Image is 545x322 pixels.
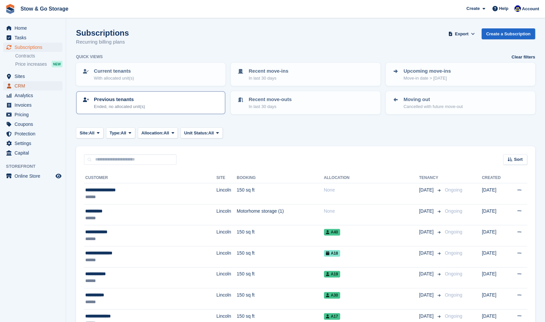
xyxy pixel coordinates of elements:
[249,75,288,82] p: In last 30 days
[89,130,95,136] span: All
[499,5,508,12] span: Help
[324,173,419,183] th: Allocation
[445,250,462,256] span: Ongoing
[514,5,521,12] img: Rob Good-Stephenson
[15,43,54,52] span: Subscriptions
[184,130,208,136] span: Unit Status:
[77,92,225,114] a: Previous tenants Ended, no allocated unit(s)
[237,267,324,288] td: 150 sq ft
[419,229,435,235] span: [DATE]
[15,23,54,33] span: Home
[76,28,129,37] h1: Subscriptions
[419,187,435,194] span: [DATE]
[445,271,462,276] span: Ongoing
[3,129,62,138] a: menu
[249,67,288,75] p: Recent move-ins
[324,229,340,235] span: A40
[216,173,237,183] th: Site
[15,139,54,148] span: Settings
[18,3,71,14] a: Stow & Go Storage
[15,33,54,42] span: Tasks
[482,173,508,183] th: Created
[216,183,237,204] td: Lincoln
[15,72,54,81] span: Sites
[3,33,62,42] a: menu
[482,204,508,225] td: [DATE]
[482,28,535,39] a: Create a Subscription
[84,173,216,183] th: Customer
[324,271,340,277] span: A19
[419,313,435,320] span: [DATE]
[386,63,534,85] a: Upcoming move-ins Move-in date > [DATE]
[3,91,62,100] a: menu
[3,81,62,90] a: menu
[3,110,62,119] a: menu
[445,208,462,214] span: Ongoing
[3,100,62,110] a: menu
[94,67,134,75] p: Current tenants
[3,23,62,33] a: menu
[5,4,15,14] img: stora-icon-8386f47178a22dfd0bd8f6a31ec36ba5ce8667c1dd55bd0f319d3a0aa187defe.svg
[482,288,508,309] td: [DATE]
[249,96,292,103] p: Recent move-outs
[419,250,435,257] span: [DATE]
[482,267,508,288] td: [DATE]
[324,313,340,320] span: A17
[3,171,62,181] a: menu
[94,75,134,82] p: With allocated unit(s)
[324,187,419,194] div: None
[3,120,62,129] a: menu
[77,63,225,85] a: Current tenants With allocated unit(s)
[514,156,523,163] span: Sort
[52,61,62,67] div: NEW
[106,127,135,138] button: Type: All
[76,38,129,46] p: Recurring billing plans
[121,130,126,136] span: All
[237,183,324,204] td: 150 sq ft
[216,204,237,225] td: Lincoln
[208,130,214,136] span: All
[445,187,462,193] span: Ongoing
[231,63,379,85] a: Recent move-ins In last 30 days
[324,250,340,257] span: A18
[466,5,480,12] span: Create
[80,130,89,136] span: Site:
[482,183,508,204] td: [DATE]
[15,171,54,181] span: Online Store
[216,225,237,246] td: Lincoln
[447,28,476,39] button: Export
[237,173,324,183] th: Booking
[180,127,222,138] button: Unit Status: All
[404,96,463,103] p: Moving out
[419,270,435,277] span: [DATE]
[404,75,451,82] p: Move-in date > [DATE]
[15,60,62,68] a: Price increases NEW
[15,110,54,119] span: Pricing
[55,172,62,180] a: Preview store
[15,81,54,90] span: CRM
[445,229,462,234] span: Ongoing
[237,288,324,309] td: 150 sq ft
[15,100,54,110] span: Invoices
[110,130,121,136] span: Type:
[3,139,62,148] a: menu
[404,67,451,75] p: Upcoming move-ins
[419,173,442,183] th: Tenancy
[15,148,54,158] span: Capital
[76,127,103,138] button: Site: All
[511,54,535,60] a: Clear filters
[237,246,324,267] td: 150 sq ft
[6,163,66,170] span: Storefront
[15,129,54,138] span: Protection
[419,292,435,299] span: [DATE]
[419,208,435,215] span: [DATE]
[404,103,463,110] p: Cancelled with future move-out
[445,313,462,319] span: Ongoing
[216,267,237,288] td: Lincoln
[76,54,103,60] h6: Quick views
[237,204,324,225] td: Motorhome storage (1)
[141,130,164,136] span: Allocation:
[3,148,62,158] a: menu
[482,246,508,267] td: [DATE]
[482,225,508,246] td: [DATE]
